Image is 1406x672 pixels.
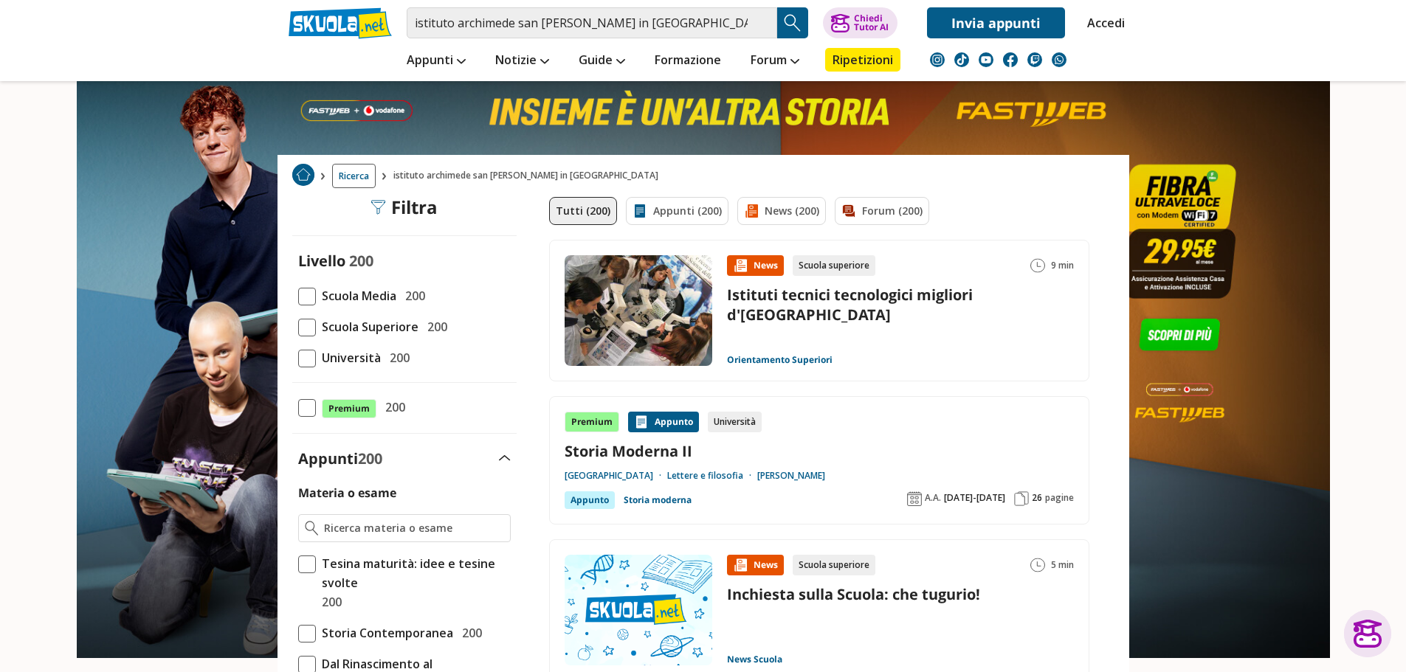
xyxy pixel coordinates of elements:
label: Materia o esame [298,485,396,501]
a: Storia Moderna II [565,441,1074,461]
img: Immagine news [565,555,712,665]
img: Pagine [1014,491,1029,506]
a: Invia appunti [927,7,1065,38]
span: 200 [399,286,425,305]
img: instagram [930,52,945,67]
div: Chiedi Tutor AI [854,14,889,32]
span: 200 [421,317,447,336]
img: Anno accademico [907,491,922,506]
img: Filtra filtri mobile [371,200,385,215]
img: youtube [979,52,993,67]
span: 9 min [1051,255,1074,276]
img: tiktok [954,52,969,67]
a: Appunti [403,48,469,75]
a: [PERSON_NAME] [757,470,825,482]
span: [DATE]-[DATE] [944,492,1005,504]
div: Filtra [371,197,438,218]
a: Forum (200) [835,197,929,225]
img: Appunti contenuto [634,415,649,429]
img: News contenuto [733,258,748,273]
label: Appunti [298,448,382,468]
a: Forum [747,48,803,75]
a: Accedi [1087,7,1118,38]
a: Formazione [651,48,725,75]
img: Tempo lettura [1030,258,1045,273]
div: News [727,255,784,276]
div: Università [708,412,762,432]
a: [GEOGRAPHIC_DATA] [565,470,667,482]
input: Ricerca materia o esame [324,521,503,536]
span: 200 [358,448,382,468]
a: Appunti (200) [626,197,728,225]
span: A.A. [925,492,941,504]
span: 5 min [1051,555,1074,575]
span: 200 [316,592,342,612]
img: Cerca appunti, riassunti o versioni [782,12,804,34]
img: facebook [1003,52,1018,67]
a: Istituti tecnici tecnologici migliori d'[GEOGRAPHIC_DATA] [727,285,973,325]
img: Apri e chiudi sezione [499,455,511,461]
span: istituto archimede san [PERSON_NAME] in [GEOGRAPHIC_DATA] [393,164,664,188]
img: News filtro contenuto [744,204,759,218]
a: News Scuola [727,654,782,665]
img: Home [292,164,314,186]
button: ChiediTutor AI [823,7,897,38]
a: News (200) [737,197,826,225]
span: 200 [384,348,410,367]
img: twitch [1027,52,1042,67]
a: Ripetizioni [825,48,900,72]
a: Tutti (200) [549,197,617,225]
span: 26 [1032,492,1042,504]
div: Premium [565,412,619,432]
a: Home [292,164,314,188]
span: Scuola Superiore [316,317,418,336]
a: Ricerca [332,164,376,188]
img: Forum filtro contenuto [841,204,856,218]
a: Notizie [492,48,553,75]
img: Appunti filtro contenuto [633,204,647,218]
span: 200 [379,398,405,417]
span: Università [316,348,381,367]
a: Lettere e filosofia [667,470,757,482]
div: Appunto [565,491,615,509]
img: Ricerca materia o esame [305,521,319,536]
img: Tempo lettura [1030,558,1045,572]
img: News contenuto [733,558,748,572]
div: Scuola superiore [793,255,875,276]
div: News [727,555,784,575]
label: Livello [298,251,345,271]
img: WhatsApp [1052,52,1066,67]
img: Immagine news [565,255,712,366]
span: 200 [349,251,373,271]
div: Scuola superiore [793,555,875,575]
span: Tesina maturità: idee e tesine svolte [316,554,511,592]
div: Appunto [628,412,699,432]
button: Search Button [777,7,808,38]
input: Cerca appunti, riassunti o versioni [407,7,777,38]
a: Storia moderna [624,491,692,509]
span: Scuola Media [316,286,396,305]
span: Storia Contemporanea [316,623,453,642]
span: 200 [456,623,482,642]
a: Orientamento Superiori [727,354,833,366]
span: pagine [1045,492,1074,504]
a: Inchiesta sulla Scuola: che tugurio! [727,584,980,604]
span: Premium [322,399,376,418]
a: Guide [575,48,629,75]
